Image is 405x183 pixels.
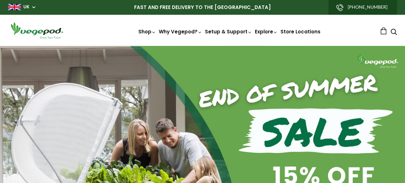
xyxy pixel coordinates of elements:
[23,4,29,10] a: UK
[280,28,320,35] a: Store Locations
[391,29,397,36] a: Search
[159,28,202,35] a: Why Vegepod?
[205,28,252,35] a: Setup & Support
[255,28,278,35] a: Explore
[138,28,156,35] a: Shop
[8,21,66,39] img: Vegepod
[8,4,21,10] img: gb_large.png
